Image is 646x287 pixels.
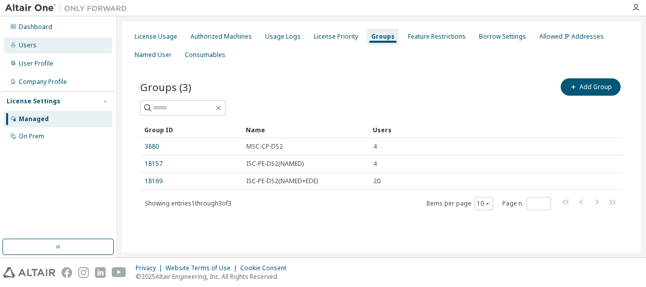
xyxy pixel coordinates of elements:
[135,33,177,41] div: License Usage
[7,97,60,105] div: License Settings
[373,160,377,168] span: 4
[3,267,55,278] img: altair_logo.svg
[246,160,304,168] span: ISC-PE-DS2(NAMED)
[477,199,491,208] button: 10
[190,33,252,41] div: Authorized Machines
[145,199,232,208] span: Showing entries 1 through 3 of 3
[19,115,49,123] div: Managed
[19,41,37,49] div: Users
[314,33,358,41] div: License Priority
[373,177,380,185] span: 20
[78,267,89,278] img: instagram.svg
[502,197,551,210] span: Page n.
[5,3,132,13] img: Altair One
[539,33,604,41] div: Allowed IP Addresses
[112,267,126,278] img: youtube.svg
[240,264,293,272] div: Cookie Consent
[166,264,240,272] div: Website Terms of Use
[145,177,163,185] a: 18169
[145,142,159,151] a: 3880
[265,33,301,41] div: Usage Logs
[136,272,293,281] p: © 2025 Altair Engineering, Inc. All Rights Reserved.
[561,78,621,96] button: Add Group
[140,80,191,94] span: Groups (3)
[144,122,238,138] div: Group ID
[373,122,594,138] div: Users
[479,33,526,41] div: Borrow Settings
[246,142,283,151] span: MSC-CP-DS2
[408,33,466,41] div: Feature Restrictions
[136,264,166,272] div: Privacy
[95,267,106,278] img: linkedin.svg
[145,160,163,168] a: 18157
[373,142,377,151] span: 4
[19,60,53,68] div: User Profile
[19,78,67,86] div: Company Profile
[19,23,52,31] div: Dashboard
[61,267,72,278] img: facebook.svg
[246,177,318,185] span: ISC-PE-DS2(NAMED+EDE)
[246,122,365,138] div: Name
[135,51,172,59] div: Named User
[371,33,395,41] div: Groups
[185,51,225,59] div: Consumables
[19,132,44,140] div: On Prem
[426,197,493,210] span: Items per page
